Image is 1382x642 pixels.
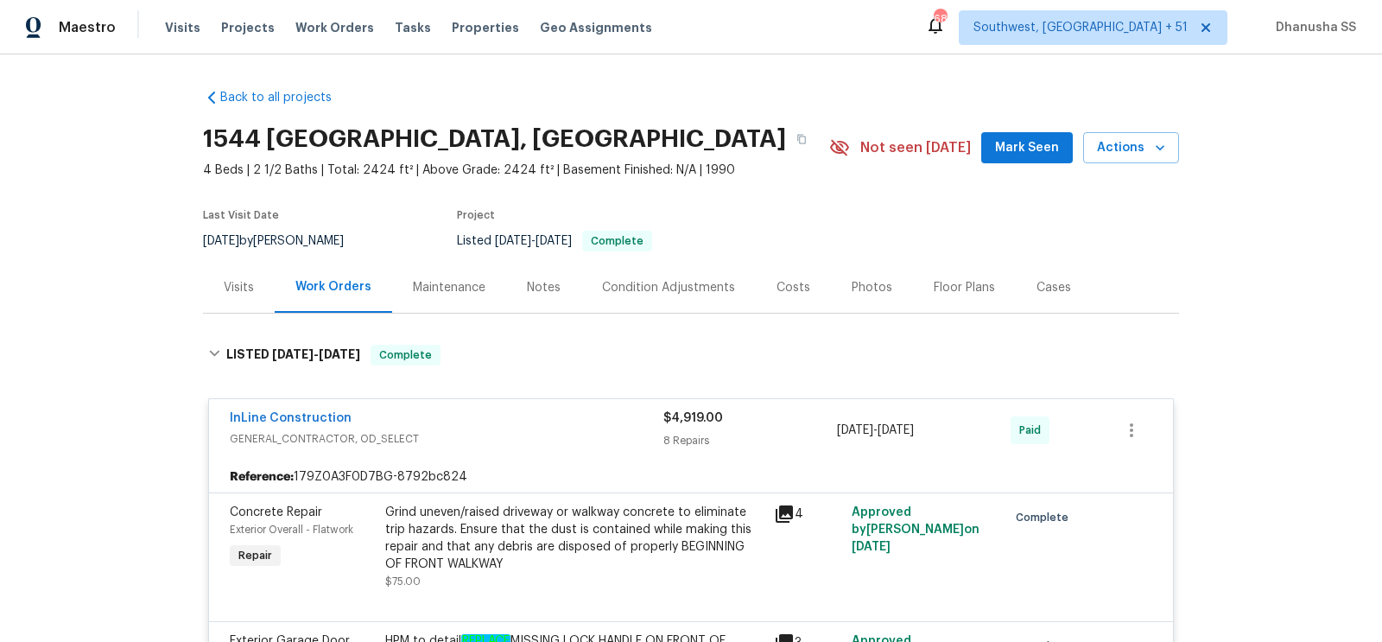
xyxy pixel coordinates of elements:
div: LISTED [DATE]-[DATE]Complete [203,327,1179,383]
div: Visits [224,279,254,296]
span: Last Visit Date [203,210,279,220]
div: 8 Repairs [663,432,837,449]
span: Complete [1016,509,1075,526]
span: [DATE] [495,235,531,247]
button: Actions [1083,132,1179,164]
div: Notes [527,279,561,296]
button: Copy Address [786,124,817,155]
h2: 1544 [GEOGRAPHIC_DATA], [GEOGRAPHIC_DATA] [203,130,786,148]
div: by [PERSON_NAME] [203,231,365,251]
span: Repair [231,547,279,564]
span: [DATE] [203,235,239,247]
span: Projects [221,19,275,36]
span: Actions [1097,137,1165,159]
span: Work Orders [295,19,374,36]
div: Floor Plans [934,279,995,296]
div: Condition Adjustments [602,279,735,296]
div: Work Orders [295,278,371,296]
span: Concrete Repair [230,506,322,518]
div: 179Z0A3F0D7BG-8792bc824 [209,461,1173,493]
span: Visits [165,19,200,36]
span: Properties [452,19,519,36]
div: Maintenance [413,279,485,296]
span: - [495,235,572,247]
span: [DATE] [837,424,873,436]
div: Cases [1036,279,1071,296]
span: GENERAL_CONTRACTOR, OD_SELECT [230,430,663,448]
span: [DATE] [319,348,360,360]
span: Southwest, [GEOGRAPHIC_DATA] + 51 [973,19,1188,36]
span: Not seen [DATE] [860,139,971,156]
span: [DATE] [272,348,314,360]
span: Complete [584,236,650,246]
a: Back to all projects [203,89,369,106]
span: Exterior Overall - Flatwork [230,524,353,535]
span: Paid [1019,422,1048,439]
span: Complete [372,346,439,364]
span: Maestro [59,19,116,36]
span: $75.00 [385,576,421,587]
span: Mark Seen [995,137,1059,159]
div: Costs [777,279,810,296]
span: [DATE] [878,424,914,436]
span: Approved by [PERSON_NAME] on [852,506,979,553]
span: - [837,422,914,439]
div: 4 [774,504,841,524]
span: - [272,348,360,360]
span: [DATE] [852,541,891,553]
span: $4,919.00 [663,412,723,424]
div: Grind uneven/raised driveway or walkway concrete to eliminate trip hazards. Ensure that the dust ... [385,504,764,573]
span: Project [457,210,495,220]
a: InLine Construction [230,412,352,424]
h6: LISTED [226,345,360,365]
span: Dhanusha SS [1269,19,1356,36]
div: Photos [852,279,892,296]
span: [DATE] [536,235,572,247]
button: Mark Seen [981,132,1073,164]
span: Geo Assignments [540,19,652,36]
div: 681 [934,10,946,28]
span: Listed [457,235,652,247]
b: Reference: [230,468,294,486]
span: 4 Beds | 2 1/2 Baths | Total: 2424 ft² | Above Grade: 2424 ft² | Basement Finished: N/A | 1990 [203,162,829,179]
span: Tasks [395,22,431,34]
